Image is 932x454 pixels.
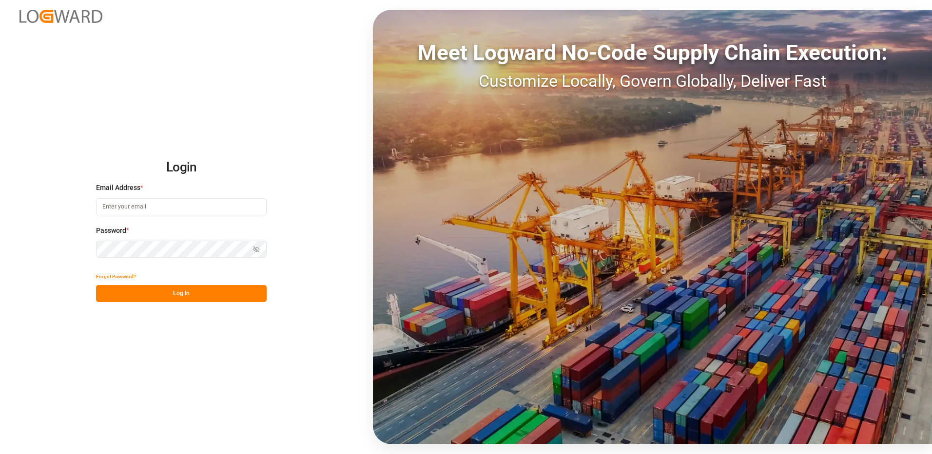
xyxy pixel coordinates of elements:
[96,285,267,302] button: Log In
[96,198,267,215] input: Enter your email
[96,152,267,183] h2: Login
[373,69,932,94] div: Customize Locally, Govern Globally, Deliver Fast
[19,10,102,23] img: Logward_new_orange.png
[373,37,932,69] div: Meet Logward No-Code Supply Chain Execution:
[96,226,126,236] span: Password
[96,268,136,285] button: Forgot Password?
[96,183,140,193] span: Email Address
